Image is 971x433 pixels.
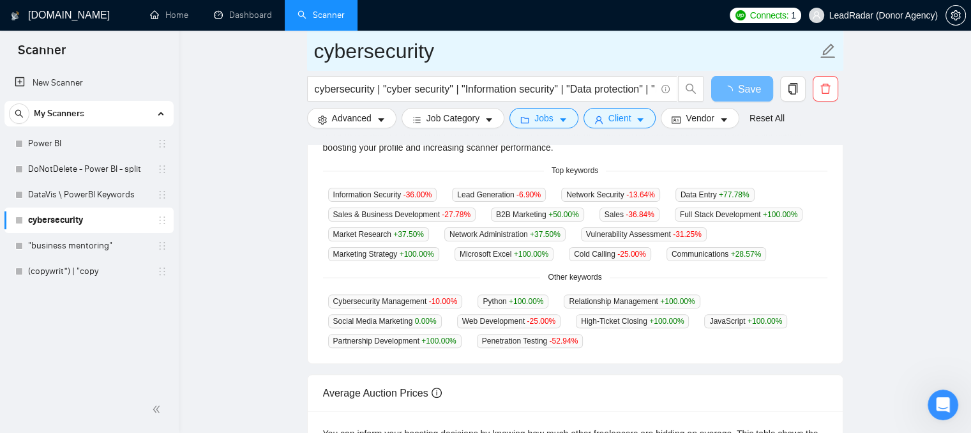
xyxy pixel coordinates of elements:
[780,76,806,102] button: copy
[421,337,456,346] span: +100.00 %
[297,10,345,20] a: searchScanner
[945,10,966,20] a: setting
[34,101,84,126] span: My Scanners
[75,199,111,213] div: • [DATE]
[576,314,689,328] span: High-Ticket Closing
[457,314,561,328] span: Web Development
[318,115,327,125] span: setting
[15,70,163,96] a: New Scanner
[403,190,432,199] span: -36.00 %
[735,10,746,20] img: upwork-logo.png
[594,115,603,125] span: user
[45,282,459,292] span: You're welcome! If you have any more questions or need further assistance, feel free to ask.
[442,210,470,219] span: -27.78 %
[94,6,163,27] h1: Messages
[45,294,179,307] div: AI Assistant from GigRadar 📡
[813,76,838,102] button: delete
[307,108,396,128] button: settingAdvancedcaret-down
[157,139,167,149] span: holder
[150,10,188,20] a: homeHome
[516,190,541,199] span: -6.90 %
[157,164,167,174] span: holder
[28,156,149,182] a: DoNotDelete - Power BI - split
[581,227,707,241] span: Vulnerability Assessment
[15,92,40,118] img: Profile image for Mariia
[514,250,548,259] span: +100.00 %
[763,210,797,219] span: +100.00 %
[157,215,167,225] span: holder
[4,70,174,96] li: New Scanner
[315,81,656,97] input: Search Freelance Jobs...
[478,294,548,308] span: Python
[15,186,40,212] img: Profile image for Mariia
[928,390,958,420] iframe: Intercom live chat
[812,11,821,20] span: user
[426,111,479,125] span: Job Category
[45,57,76,71] div: Vadym
[946,10,965,20] span: setting
[429,297,458,306] span: -10.00 %
[10,109,29,118] span: search
[945,5,966,26] button: setting
[328,188,437,202] span: Information Security
[8,41,76,68] span: Scanner
[660,297,695,306] span: +100.00 %
[704,314,787,328] span: JavaScript
[9,103,29,124] button: search
[328,247,439,261] span: Marketing Strategy
[649,317,684,326] span: +100.00 %
[509,297,543,306] span: +100.00 %
[636,115,645,125] span: caret-down
[749,111,785,125] a: Reset All
[157,241,167,251] span: holder
[548,210,579,219] span: +50.00 %
[328,208,476,222] span: Sales & Business Development
[491,208,584,222] span: B2B Marketing
[731,250,762,259] span: +28.57 %
[569,247,651,261] span: Cold Calling
[224,5,247,28] div: Close
[444,227,566,241] span: Network Administration
[711,76,773,102] button: Save
[328,334,462,348] span: Partnership Development
[103,347,152,356] span: Messages
[675,188,755,202] span: Data Entry
[377,115,386,125] span: caret-down
[202,347,223,356] span: Help
[45,247,73,260] div: Mariia
[561,188,660,202] span: Network Security
[661,108,739,128] button: idcardVendorcaret-down
[15,234,40,259] img: Profile image for Mariia
[452,188,546,202] span: Lead Generation
[781,83,805,95] span: copy
[617,250,646,259] span: -25.00 %
[412,115,421,125] span: bars
[550,337,578,346] span: -52.94 %
[432,388,442,398] span: info-circle
[509,108,578,128] button: folderJobscaret-down
[723,86,738,96] span: loading
[15,139,40,165] img: Profile image for AI Assistant from GigRadar 📡
[527,317,555,326] span: -25.00 %
[813,83,838,95] span: delete
[675,208,802,222] span: Full Stack Development
[4,101,174,284] li: My Scanners
[748,317,782,326] span: +100.00 %
[15,45,40,70] img: Profile image for Vadym
[182,152,218,165] div: • [DATE]
[530,230,561,239] span: +37.50 %
[719,115,728,125] span: caret-down
[28,131,149,156] a: Power BI
[323,375,827,411] div: Average Auction Prices
[28,233,149,259] a: "business mentoring"
[45,105,73,118] div: Mariia
[75,105,111,118] div: • [DATE]
[599,208,659,222] span: Sales
[534,111,553,125] span: Jobs
[328,314,442,328] span: Social Media Marketing
[608,111,631,125] span: Client
[544,165,606,177] span: Top keywords
[314,35,817,67] input: Scanner name...
[415,317,437,326] span: 0.00 %
[666,247,766,261] span: Communications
